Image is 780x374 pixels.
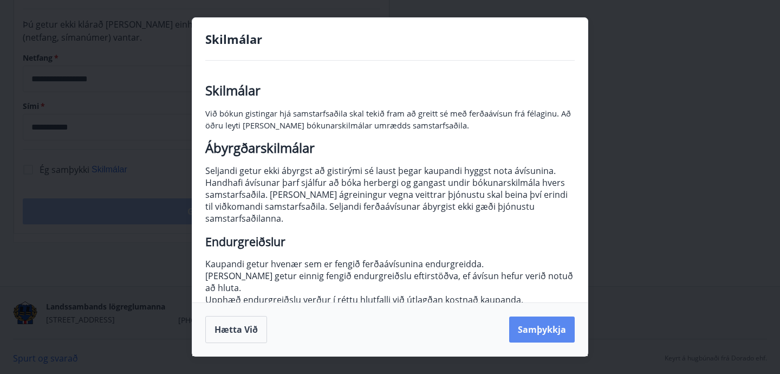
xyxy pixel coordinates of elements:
[205,139,315,157] span: Ábyrgðarskilmálar
[509,317,575,343] button: Samþykkja
[205,31,575,47] h4: Skilmálar
[205,234,285,249] span: Endurgreiðslur
[205,258,484,270] span: Kaupandi getur hvenær sem er fengið ferðaávísunina endurgreidda.
[205,270,573,294] span: [PERSON_NAME] getur einnig fengið endurgreiðslu eftirstöðva, ef ávísun hefur verið notuð að hluta.
[205,316,267,343] button: Hætta við
[205,294,523,306] span: Upphæð endurgreiðslu verður í réttu hlutfalli við útlagðan kostnað kaupanda.
[205,108,571,131] span: Við bókun gistingar hjá samstarfsaðila skal tekið fram að greitt sé með ferðaávísun frá félaginu....
[205,81,261,99] span: Skilmálar
[205,165,575,224] p: Seljandi getur ekki ábyrgst að gistirými sé laust þegar kaupandi hyggst nota ávísunina. Handhafi ...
